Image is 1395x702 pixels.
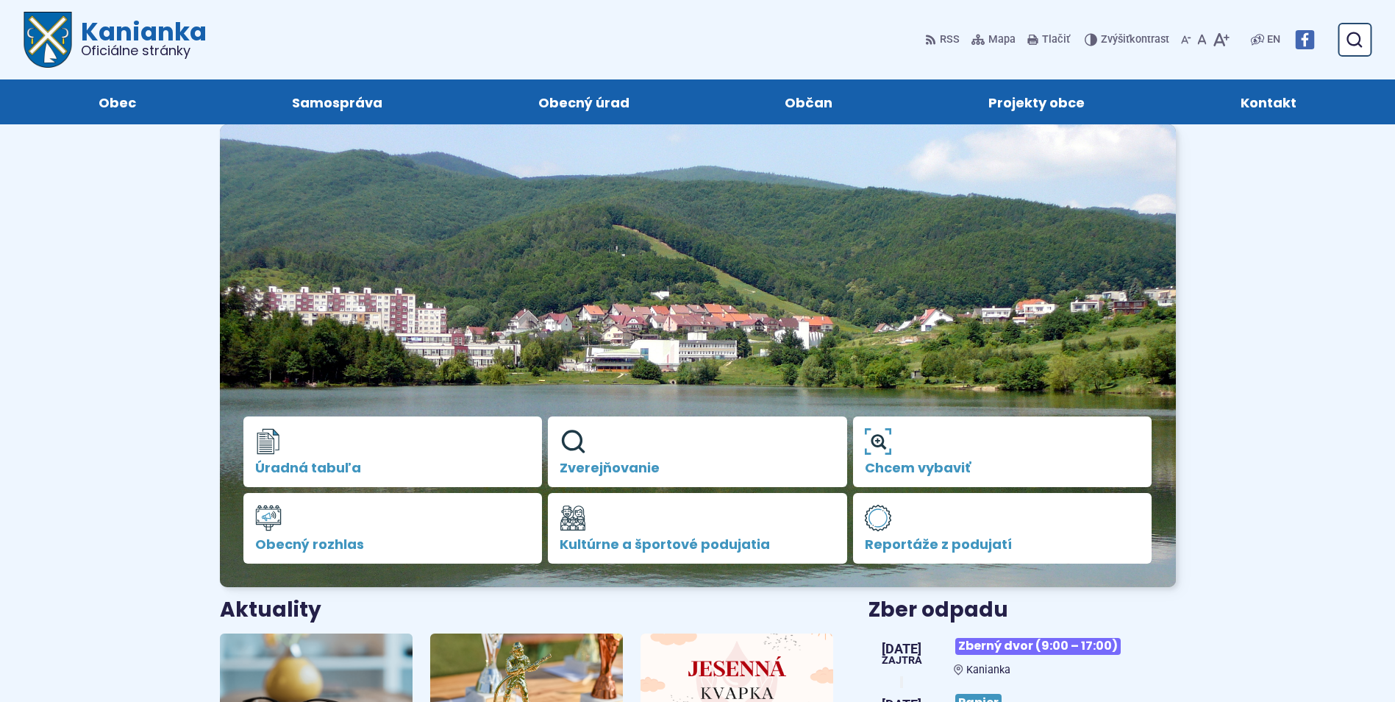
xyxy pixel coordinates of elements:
span: Samospráva [292,79,382,124]
span: Reportáže z podujatí [865,537,1141,552]
span: Tlačiť [1042,34,1070,46]
a: Zverejňovanie [548,416,847,487]
img: Prejsť na domovskú stránku [24,12,72,68]
a: RSS [925,24,963,55]
a: Projekty obce [925,79,1148,124]
span: Chcem vybaviť [865,461,1141,475]
h3: Aktuality [220,599,321,622]
button: Zvýšiťkontrast [1085,24,1172,55]
a: Samospráva [229,79,446,124]
span: RSS [940,31,960,49]
a: Logo Kanianka, prejsť na domovskú stránku. [24,12,207,68]
span: Kanianka [966,664,1010,676]
span: Zvýšiť [1101,33,1130,46]
span: Oficiálne stránky [81,44,207,57]
img: Prejsť na Facebook stránku [1295,30,1314,49]
span: Obec [99,79,136,124]
span: Obecný úrad [538,79,629,124]
a: Mapa [968,24,1018,55]
span: EN [1267,31,1280,49]
h1: Kanianka [72,19,207,57]
a: Reportáže z podujatí [853,493,1152,564]
a: Úradná tabuľa [243,416,543,487]
span: Občan [785,79,832,124]
span: Projekty obce [988,79,1085,124]
button: Zmenšiť veľkosť písma [1178,24,1194,55]
button: Zväčšiť veľkosť písma [1210,24,1232,55]
a: Obec [35,79,199,124]
a: Kultúrne a športové podujatia [548,493,847,564]
a: EN [1264,31,1283,49]
span: Zberný dvor (9:00 – 17:00) [955,638,1121,655]
span: Mapa [988,31,1016,49]
button: Tlačiť [1024,24,1073,55]
span: Zajtra [882,656,922,666]
span: Úradná tabuľa [255,461,531,475]
span: Kultúrne a športové podujatia [560,537,835,552]
a: Chcem vybaviť [853,416,1152,487]
span: Zverejňovanie [560,461,835,475]
a: Kontakt [1177,79,1360,124]
span: Obecný rozhlas [255,537,531,552]
span: [DATE] [882,642,922,656]
span: kontrast [1101,34,1169,46]
span: Kontakt [1241,79,1296,124]
a: Obecný rozhlas [243,493,543,564]
a: Občan [722,79,896,124]
h3: Zber odpadu [868,599,1175,622]
a: Zberný dvor (9:00 – 17:00) Kanianka [DATE] Zajtra [868,632,1175,676]
button: Nastaviť pôvodnú veľkosť písma [1194,24,1210,55]
a: Obecný úrad [475,79,693,124]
